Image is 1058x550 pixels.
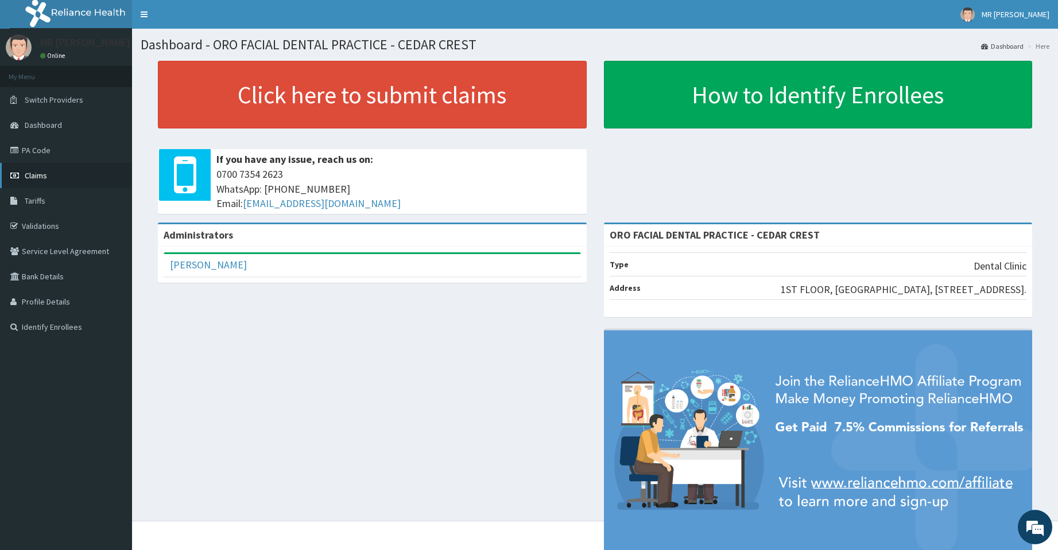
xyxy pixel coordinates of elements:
[982,9,1049,19] span: MR [PERSON_NAME]
[40,37,130,48] p: MR [PERSON_NAME]
[610,259,629,270] b: Type
[25,120,62,130] span: Dashboard
[216,167,581,211] span: 0700 7354 2623 WhatsApp: [PHONE_NUMBER] Email:
[604,61,1033,128] a: How to Identify Enrollees
[216,153,373,166] b: If you have any issue, reach us on:
[170,258,247,271] a: [PERSON_NAME]
[25,196,45,206] span: Tariffs
[960,7,975,22] img: User Image
[974,259,1026,274] p: Dental Clinic
[1025,41,1049,51] li: Here
[25,170,47,181] span: Claims
[243,197,401,210] a: [EMAIL_ADDRESS][DOMAIN_NAME]
[40,52,68,60] a: Online
[141,37,1049,52] h1: Dashboard - ORO FACIAL DENTAL PRACTICE - CEDAR CREST
[981,41,1024,51] a: Dashboard
[164,228,233,241] b: Administrators
[610,228,820,241] strong: ORO FACIAL DENTAL PRACTICE - CEDAR CREST
[25,95,83,105] span: Switch Providers
[6,34,32,60] img: User Image
[781,282,1026,297] p: 1ST FLOOR, [GEOGRAPHIC_DATA], [STREET_ADDRESS].
[610,283,641,293] b: Address
[158,61,587,128] a: Click here to submit claims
